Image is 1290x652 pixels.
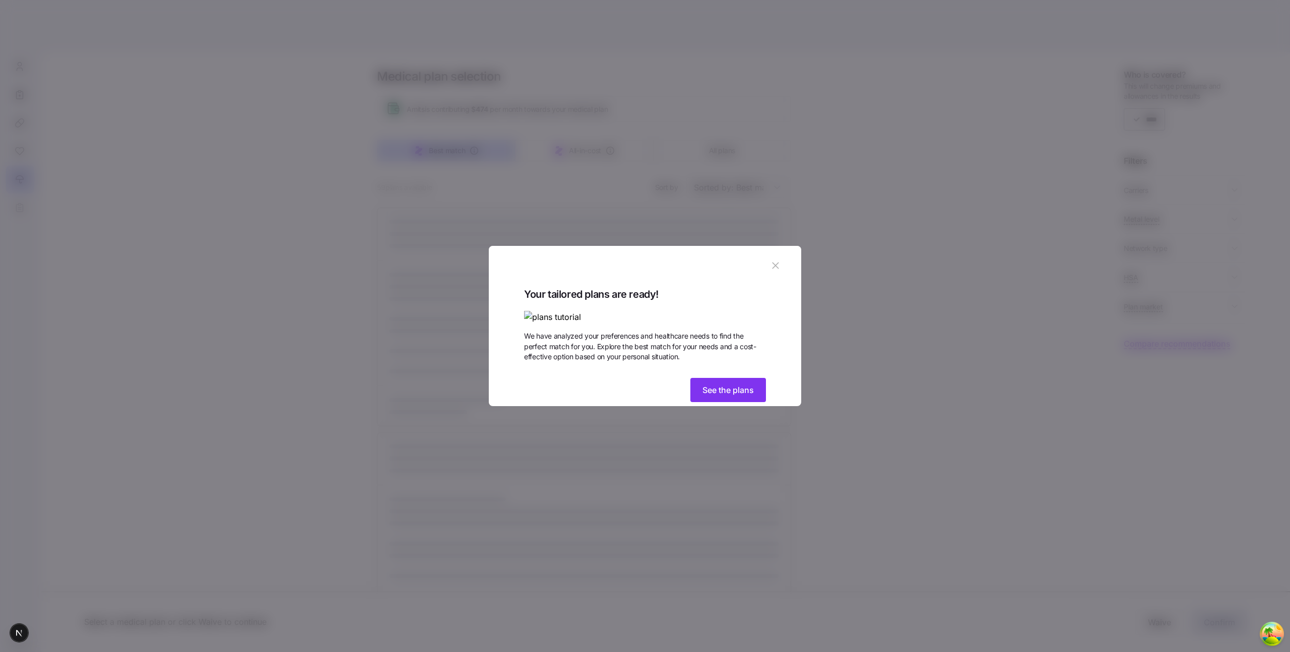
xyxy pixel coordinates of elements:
button: See the plans [690,378,766,402]
span: Your tailored plans are ready! [524,286,766,303]
span: See the plans [702,384,754,396]
span: We have analyzed your preferences and healthcare needs to find the perfect match for you. Explore... [524,331,766,362]
button: Open Tanstack query devtools [1262,624,1282,644]
img: plans tutorial [524,311,766,323]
